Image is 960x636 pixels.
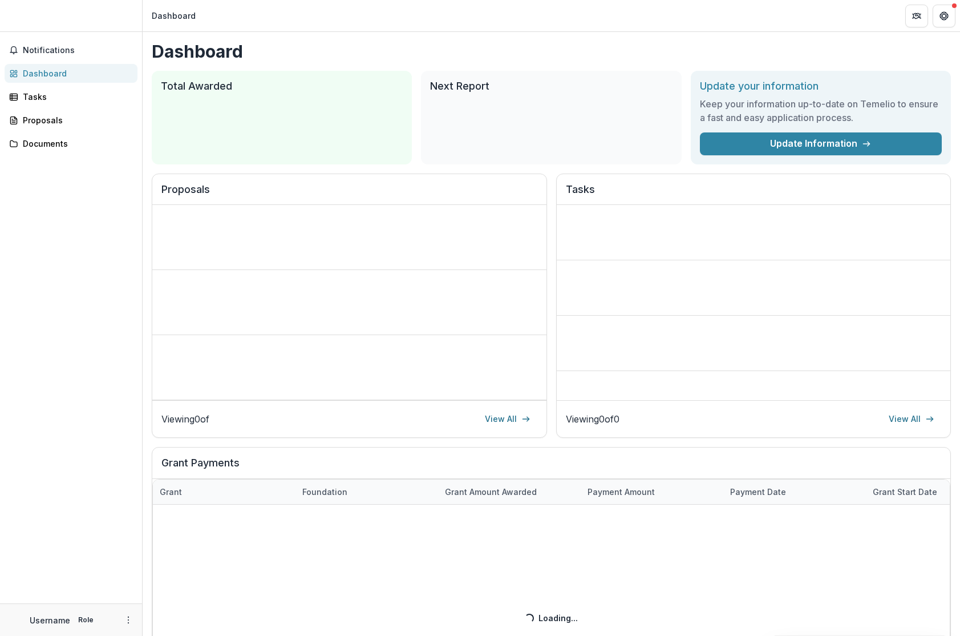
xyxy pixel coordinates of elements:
[147,7,200,24] nav: breadcrumb
[478,410,537,428] a: View All
[5,111,137,130] a: Proposals
[566,412,619,426] p: Viewing 0 of 0
[566,183,942,205] h2: Tasks
[5,87,137,106] a: Tasks
[23,46,133,55] span: Notifications
[5,64,137,83] a: Dashboard
[161,183,537,205] h2: Proposals
[23,138,128,150] div: Documents
[152,41,951,62] h1: Dashboard
[700,132,942,155] a: Update Information
[161,80,403,92] h2: Total Awarded
[700,97,942,124] h3: Keep your information up-to-date on Temelio to ensure a fast and easy application process.
[161,457,941,478] h2: Grant Payments
[5,134,137,153] a: Documents
[23,114,128,126] div: Proposals
[933,5,955,27] button: Get Help
[30,614,70,626] p: Username
[23,67,128,79] div: Dashboard
[882,410,941,428] a: View All
[700,80,942,92] h2: Update your information
[5,41,137,59] button: Notifications
[905,5,928,27] button: Partners
[75,615,97,625] p: Role
[430,80,672,92] h2: Next Report
[121,613,135,627] button: More
[161,412,209,426] p: Viewing 0 of
[152,10,196,22] div: Dashboard
[23,91,128,103] div: Tasks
